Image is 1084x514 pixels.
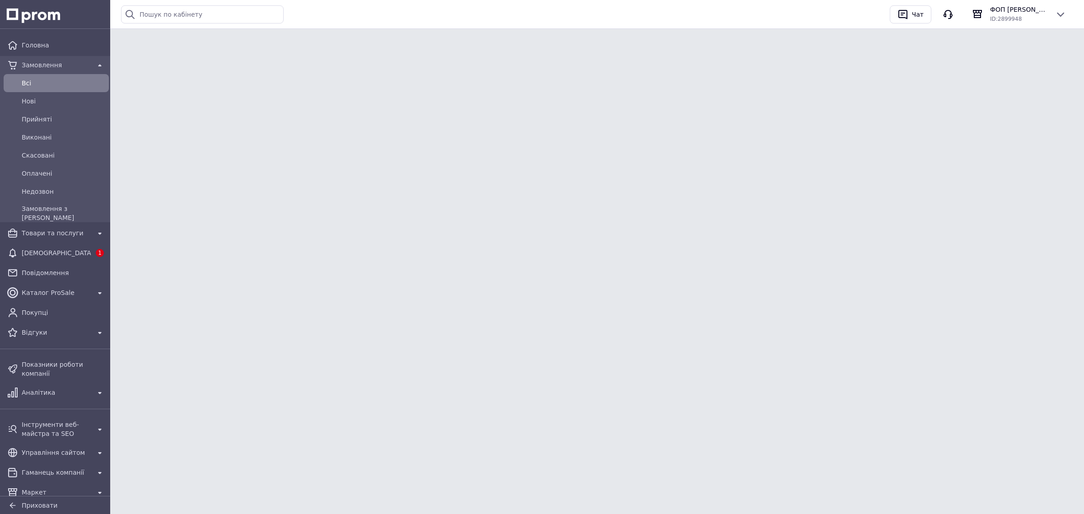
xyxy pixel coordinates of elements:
span: Показники роботи компанії [22,360,105,378]
span: Недозвон [22,187,105,196]
span: Скасовані [22,151,105,160]
button: Чат [890,5,931,23]
div: Чат [910,8,925,21]
span: ID: 2899948 [990,16,1022,22]
span: Гаманець компанії [22,468,91,477]
span: Замовлення з [PERSON_NAME] [22,204,105,222]
span: Виконані [22,133,105,142]
span: [DEMOGRAPHIC_DATA] [22,248,91,257]
span: Всi [22,79,105,88]
span: Замовлення [22,61,91,70]
span: Управління сайтом [22,448,91,457]
span: Аналітика [22,388,91,397]
span: Покупці [22,308,105,317]
input: Пошук по кабінету [121,5,284,23]
span: Товари та послуги [22,229,91,238]
span: Нові [22,97,105,106]
span: Каталог ProSale [22,288,91,297]
span: Прийняті [22,115,105,124]
span: Приховати [22,502,57,509]
span: 1 [96,249,104,257]
span: Оплачені [22,169,105,178]
span: ФОП [PERSON_NAME] [990,5,1048,14]
span: Головна [22,41,105,50]
span: Повідомлення [22,268,105,277]
span: Відгуки [22,328,91,337]
span: Маркет [22,488,91,497]
span: Інструменти веб-майстра та SEO [22,420,91,438]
